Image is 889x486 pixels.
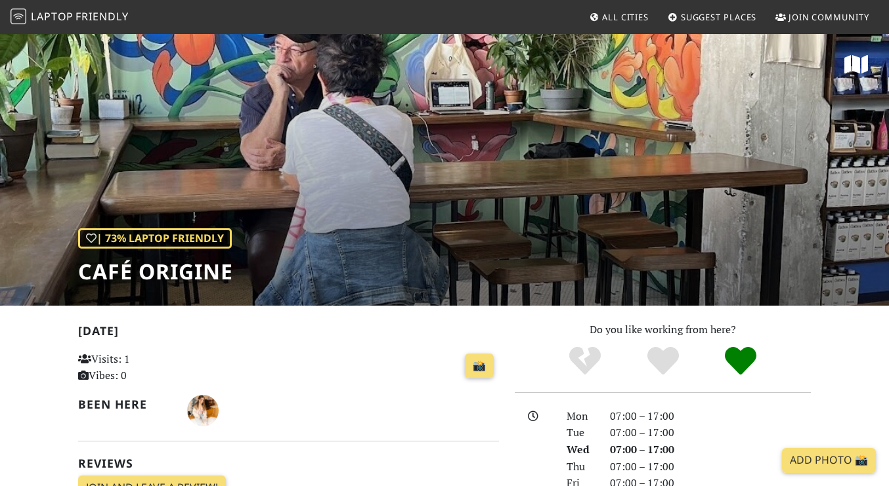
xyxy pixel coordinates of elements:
h2: [DATE] [78,324,499,343]
div: 07:00 – 17:00 [602,408,819,425]
div: Mon [559,408,602,425]
div: 07:00 – 17:00 [602,458,819,476]
h2: Been here [78,397,171,411]
div: | 73% Laptop Friendly [78,228,232,249]
div: 07:00 – 17:00 [602,441,819,458]
p: Visits: 1 Vibes: 0 [78,351,208,384]
div: Thu [559,458,602,476]
span: All Cities [602,11,649,23]
img: 5862-brianna.jpg [187,395,219,426]
p: Do you like working from here? [515,321,811,338]
span: Join Community [789,11,869,23]
h2: Reviews [78,456,499,470]
h1: Café Origine [78,259,233,284]
span: Friendly [76,9,128,24]
a: Add Photo 📸 [782,448,876,473]
div: No [546,345,624,378]
div: Tue [559,424,602,441]
div: Yes [624,345,702,378]
div: Definitely! [702,345,780,378]
a: LaptopFriendly LaptopFriendly [11,6,129,29]
a: 📸 [465,354,494,378]
div: Wed [559,441,602,458]
img: LaptopFriendly [11,9,26,24]
span: Suggest Places [681,11,757,23]
span: Laptop [31,9,74,24]
a: Join Community [770,5,875,29]
span: Brianna Harrison [187,402,219,416]
a: All Cities [584,5,654,29]
a: Suggest Places [662,5,762,29]
div: 07:00 – 17:00 [602,424,819,441]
